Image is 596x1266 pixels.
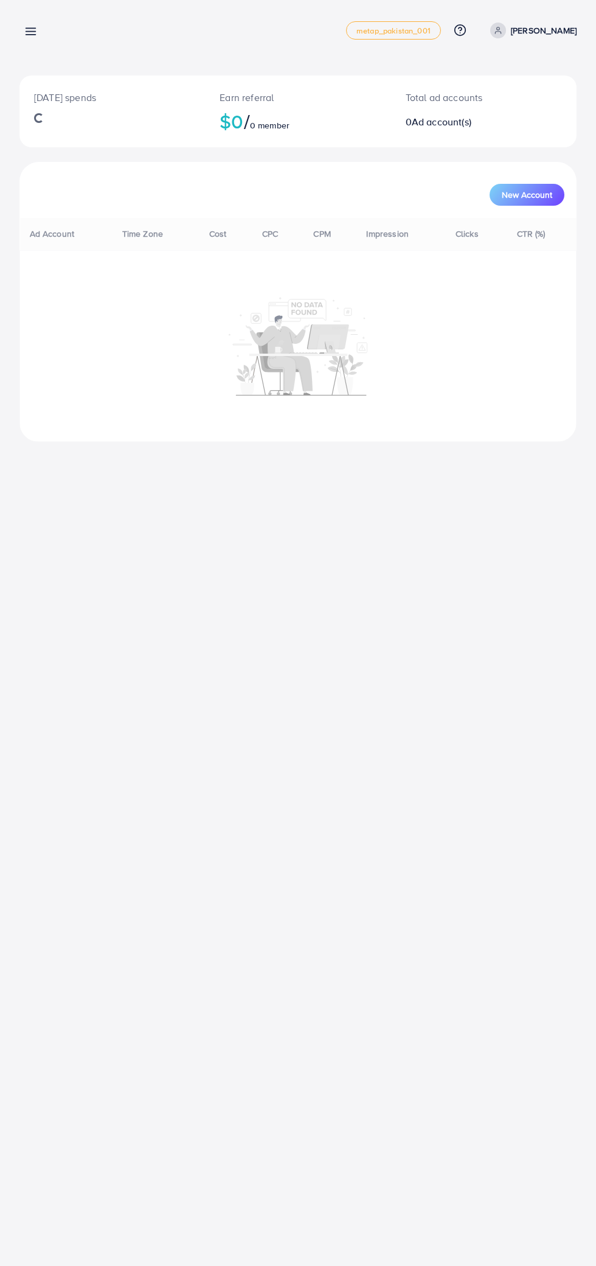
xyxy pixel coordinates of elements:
p: Total ad accounts [406,90,516,105]
span: Ad account(s) [412,115,471,128]
a: metap_pakistan_001 [346,21,441,40]
p: Earn referral [220,90,376,105]
h2: $0 [220,110,376,133]
button: New Account [490,184,564,206]
h2: 0 [406,116,516,128]
p: [PERSON_NAME] [511,23,577,38]
p: [DATE] spends [34,90,190,105]
span: metap_pakistan_001 [356,27,431,35]
span: New Account [502,191,552,199]
a: [PERSON_NAME] [485,23,577,38]
span: / [244,107,250,135]
span: 0 member [250,119,289,131]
